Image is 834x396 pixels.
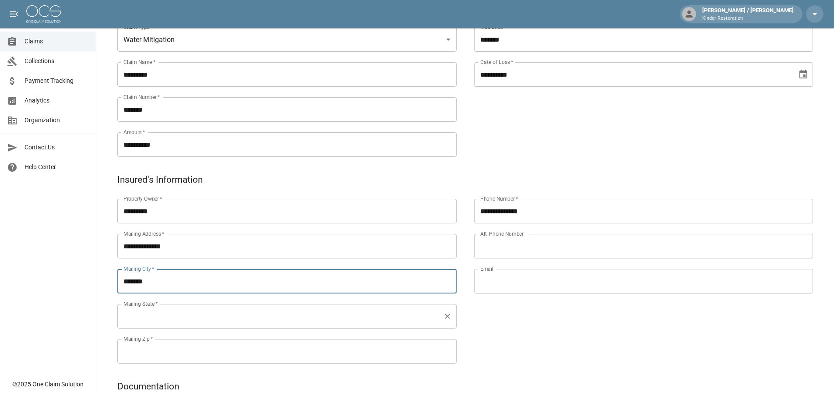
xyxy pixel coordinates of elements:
label: Claim Name [123,58,155,66]
label: Property Owner [123,195,162,202]
label: Phone Number [480,195,518,202]
img: ocs-logo-white-transparent.png [26,5,61,23]
label: Mailing Address [123,230,164,237]
span: Payment Tracking [25,76,89,85]
p: Kinder Restoration [702,15,794,22]
span: Organization [25,116,89,125]
label: Date of Loss [480,58,513,66]
label: Mailing City [123,265,155,272]
span: Analytics [25,96,89,105]
label: Mailing Zip [123,335,153,343]
button: open drawer [5,5,23,23]
span: Help Center [25,163,89,172]
button: Clear [441,310,454,322]
span: Claims [25,37,89,46]
label: Email [480,265,493,272]
button: Choose date, selected date is Jul 31, 2025 [795,66,812,83]
label: Amount [123,128,145,136]
span: Contact Us [25,143,89,152]
label: Claim Number [123,93,160,101]
span: Collections [25,57,89,66]
div: [PERSON_NAME] / [PERSON_NAME] [699,6,797,22]
div: © 2025 One Claim Solution [12,380,84,389]
label: Mailing State [123,300,158,308]
div: Water Mitigation [117,27,457,52]
label: Alt. Phone Number [480,230,524,237]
